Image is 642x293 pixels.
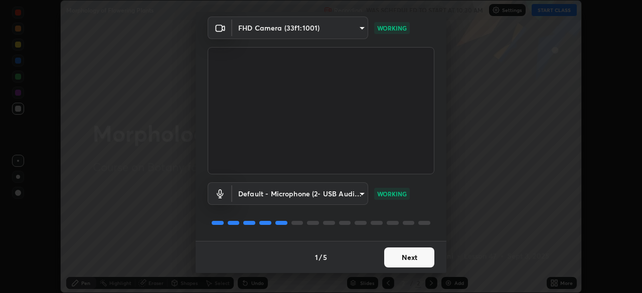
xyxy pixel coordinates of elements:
[232,17,368,39] div: FHD Camera (33f1:1001)
[232,182,368,205] div: FHD Camera (33f1:1001)
[384,247,434,267] button: Next
[319,252,322,262] h4: /
[377,24,407,33] p: WORKING
[377,189,407,198] p: WORKING
[315,252,318,262] h4: 1
[323,252,327,262] h4: 5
